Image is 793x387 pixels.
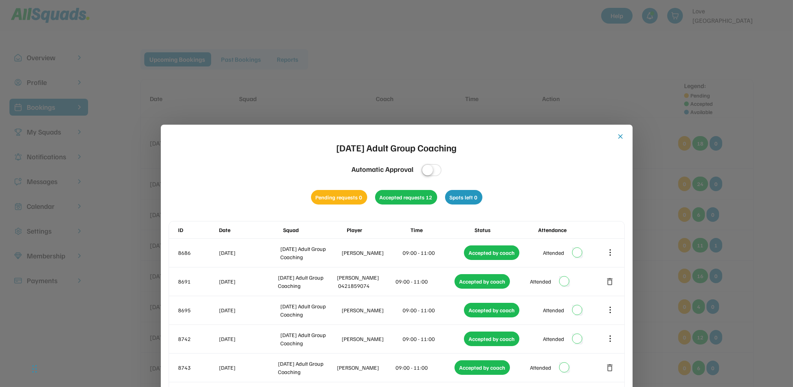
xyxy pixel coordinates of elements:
div: Attended [530,363,551,372]
div: 09:00 - 11:00 [403,306,463,314]
div: ID [178,226,218,234]
div: Accepted by coach [464,303,519,317]
div: [PERSON_NAME] [342,249,401,257]
div: Squad [283,226,345,234]
div: Accepted requests 12 [375,190,437,205]
div: [PERSON_NAME] 0421859074 [337,273,394,290]
div: [DATE] [219,306,279,314]
div: 8691 [178,277,218,286]
div: Accepted by coach [464,245,519,260]
div: [PERSON_NAME] [337,363,394,372]
div: Automatic Approval [351,164,414,175]
div: [DATE] Adult Group Coaching [278,273,335,290]
div: 09:00 - 11:00 [396,363,453,372]
div: [DATE] Adult Group Coaching [278,359,335,376]
div: Time [410,226,473,234]
button: close [617,133,625,140]
div: 09:00 - 11:00 [403,249,463,257]
div: Attendance [538,226,600,234]
div: 09:00 - 11:00 [403,335,463,343]
div: 8695 [178,306,218,314]
div: [DATE] [219,335,279,343]
div: 09:00 - 11:00 [396,277,453,286]
div: [PERSON_NAME] [342,335,401,343]
button: delete [605,277,615,286]
div: Attended [543,335,564,343]
div: 8742 [178,335,218,343]
div: Accepted by coach [464,332,519,346]
div: 8686 [178,249,218,257]
button: delete [605,363,615,372]
div: Attended [543,249,564,257]
div: [DATE] Adult Group Coaching [337,140,457,155]
div: 8743 [178,363,218,372]
div: [DATE] [219,249,279,257]
div: Player [347,226,409,234]
div: [DATE] Adult Group Coaching [280,302,340,319]
div: Pending requests 0 [311,190,367,205]
div: Status [475,226,537,234]
div: Accepted by coach [454,274,510,289]
div: [DATE] [219,277,277,286]
div: Date [219,226,282,234]
div: [DATE] [219,363,277,372]
div: Spots left 0 [445,190,482,205]
div: [DATE] Adult Group Coaching [280,331,340,347]
div: Attended [530,277,551,286]
div: [DATE] Adult Group Coaching [280,245,340,261]
div: Attended [543,306,564,314]
div: Accepted by coach [454,360,510,375]
div: [PERSON_NAME] [342,306,401,314]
